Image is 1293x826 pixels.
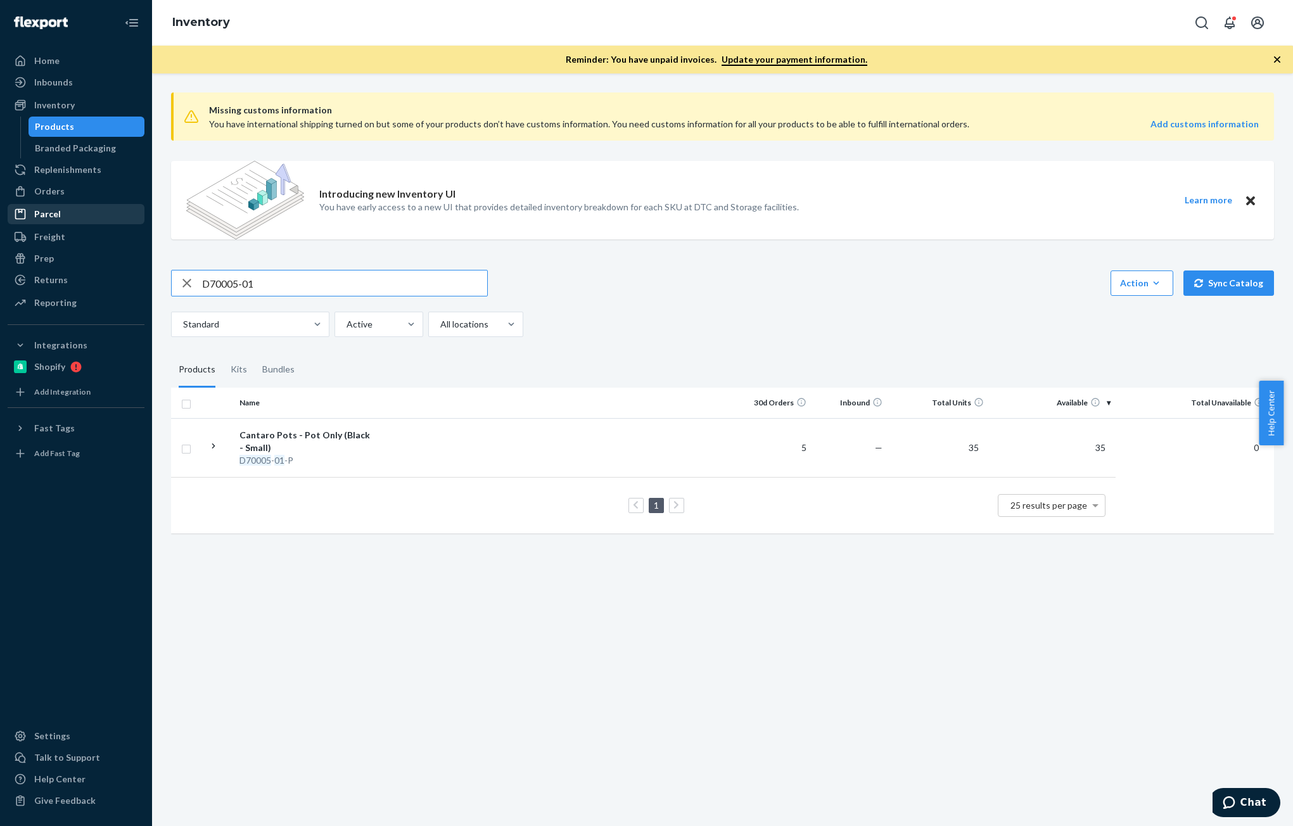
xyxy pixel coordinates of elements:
[319,201,799,213] p: You have early access to a new UI that provides detailed inventory breakdown for each SKU at DTC ...
[1120,277,1164,289] div: Action
[34,296,77,309] div: Reporting
[34,751,100,764] div: Talk to Support
[1213,788,1280,820] iframe: To enrich screen reader interactions, please activate Accessibility in Grammarly extension settings
[34,422,75,435] div: Fast Tags
[34,448,80,459] div: Add Fast Tag
[1245,10,1270,35] button: Open account menu
[1242,193,1259,208] button: Close
[34,386,91,397] div: Add Integration
[234,388,377,418] th: Name
[8,270,144,290] a: Returns
[875,442,882,453] span: —
[8,443,144,464] a: Add Fast Tag
[231,352,247,388] div: Kits
[202,270,487,296] input: Search inventory by name or sku
[262,352,295,388] div: Bundles
[34,54,60,67] div: Home
[989,388,1116,418] th: Available
[8,51,144,71] a: Home
[172,15,230,29] a: Inventory
[345,318,347,331] input: Active
[1176,193,1240,208] button: Learn more
[239,455,271,466] em: D70005
[888,388,989,418] th: Total Units
[964,442,984,453] span: 35
[736,388,812,418] th: 30d Orders
[34,231,65,243] div: Freight
[8,726,144,746] a: Settings
[8,204,144,224] a: Parcel
[209,103,1259,118] span: Missing customs information
[8,769,144,789] a: Help Center
[162,4,240,41] ol: breadcrumbs
[319,187,455,201] p: Introducing new Inventory UI
[1010,500,1087,511] span: 25 results per page
[34,185,65,198] div: Orders
[34,76,73,89] div: Inbounds
[651,500,661,511] a: Page 1 is your current page
[34,252,54,265] div: Prep
[1116,388,1274,418] th: Total Unavailable
[8,293,144,313] a: Reporting
[1090,442,1111,453] span: 35
[34,360,65,373] div: Shopify
[8,335,144,355] button: Integrations
[8,181,144,201] a: Orders
[1150,118,1259,129] strong: Add customs information
[186,161,304,239] img: new-reports-banner-icon.82668bd98b6a51aee86340f2a7b77ae3.png
[34,274,68,286] div: Returns
[722,54,867,66] a: Update your payment information.
[8,382,144,402] a: Add Integration
[239,454,372,467] div: - -P
[274,455,284,466] em: 01
[812,388,888,418] th: Inbound
[1189,10,1214,35] button: Open Search Box
[34,339,87,352] div: Integrations
[34,730,70,742] div: Settings
[566,53,867,66] p: Reminder: You have unpaid invoices.
[736,418,812,477] td: 5
[8,95,144,115] a: Inventory
[1183,270,1274,296] button: Sync Catalog
[34,773,86,785] div: Help Center
[35,142,116,155] div: Branded Packaging
[179,352,215,388] div: Products
[1217,10,1242,35] button: Open notifications
[35,120,74,133] div: Products
[14,16,68,29] img: Flexport logo
[239,429,372,454] div: Cantaro Pots - Pot Only (Black - Small)
[209,118,1049,130] div: You have international shipping turned on but some of your products don’t have customs informatio...
[1150,118,1259,130] a: Add customs information
[8,72,144,92] a: Inbounds
[1249,442,1264,453] span: 0
[8,248,144,269] a: Prep
[439,318,440,331] input: All locations
[34,208,61,220] div: Parcel
[34,163,101,176] div: Replenishments
[34,794,96,807] div: Give Feedback
[29,138,145,158] a: Branded Packaging
[29,117,145,137] a: Products
[1259,381,1283,445] button: Help Center
[8,357,144,377] a: Shopify
[119,10,144,35] button: Close Navigation
[34,99,75,111] div: Inventory
[8,160,144,180] a: Replenishments
[8,747,144,768] button: Talk to Support
[8,418,144,438] button: Fast Tags
[8,227,144,247] a: Freight
[8,791,144,811] button: Give Feedback
[1111,270,1173,296] button: Action
[182,318,183,331] input: Standard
